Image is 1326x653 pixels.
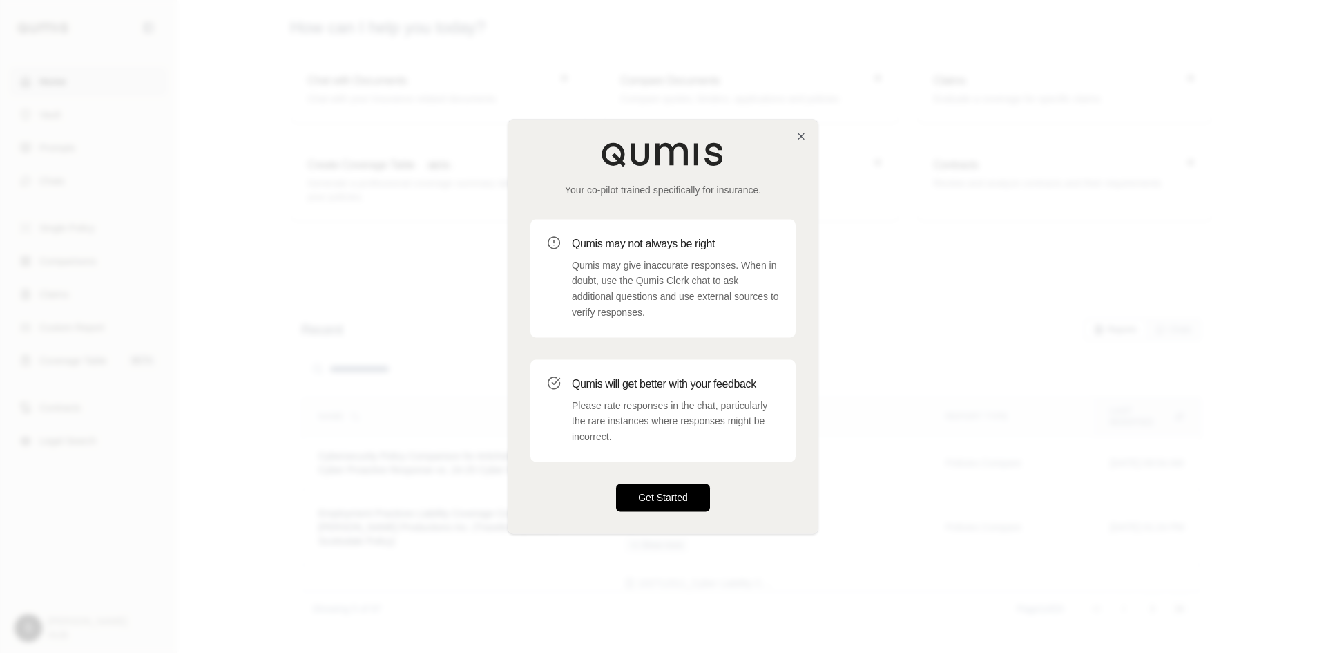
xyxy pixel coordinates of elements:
[572,376,779,392] h3: Qumis will get better with your feedback
[616,484,710,511] button: Get Started
[572,236,779,252] h3: Qumis may not always be right
[601,142,725,167] img: Qumis Logo
[572,398,779,445] p: Please rate responses in the chat, particularly the rare instances where responses might be incor...
[572,258,779,321] p: Qumis may give inaccurate responses. When in doubt, use the Qumis Clerk chat to ask additional qu...
[530,183,796,197] p: Your co-pilot trained specifically for insurance.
